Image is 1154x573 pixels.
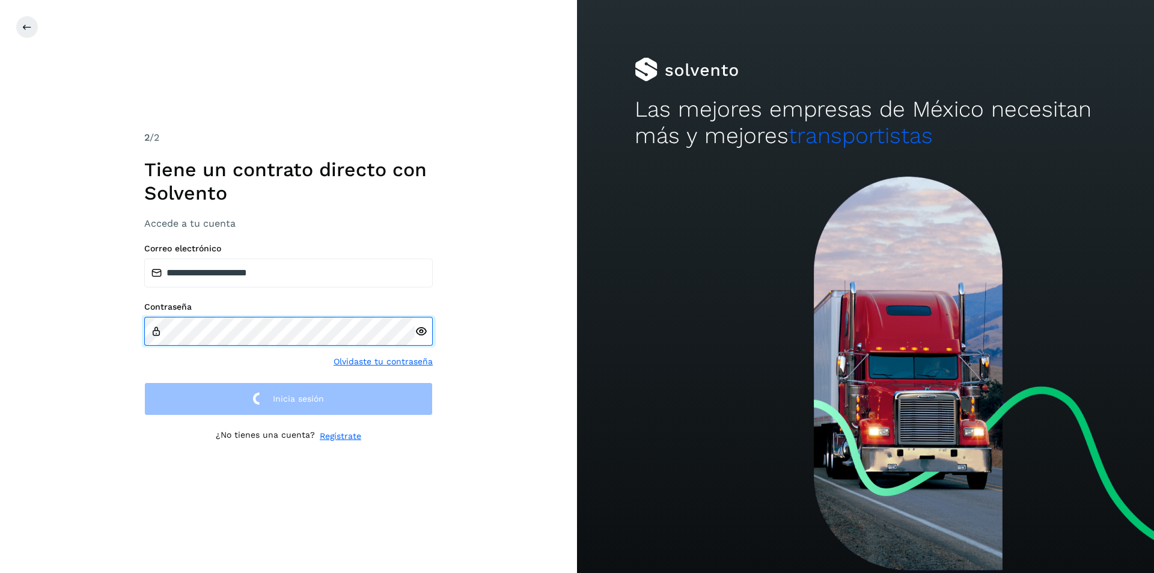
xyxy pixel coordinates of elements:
h3: Accede a tu cuenta [144,218,433,229]
h2: Las mejores empresas de México necesitan más y mejores [635,96,1096,150]
label: Contraseña [144,302,433,312]
label: Correo electrónico [144,244,433,254]
span: Inicia sesión [273,394,324,403]
a: Regístrate [320,430,361,443]
h1: Tiene un contrato directo con Solvento [144,158,433,204]
div: /2 [144,130,433,145]
span: 2 [144,132,150,143]
button: Inicia sesión [144,382,433,415]
a: Olvidaste tu contraseña [334,355,433,368]
span: transportistas [789,123,933,149]
p: ¿No tienes una cuenta? [216,430,315,443]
